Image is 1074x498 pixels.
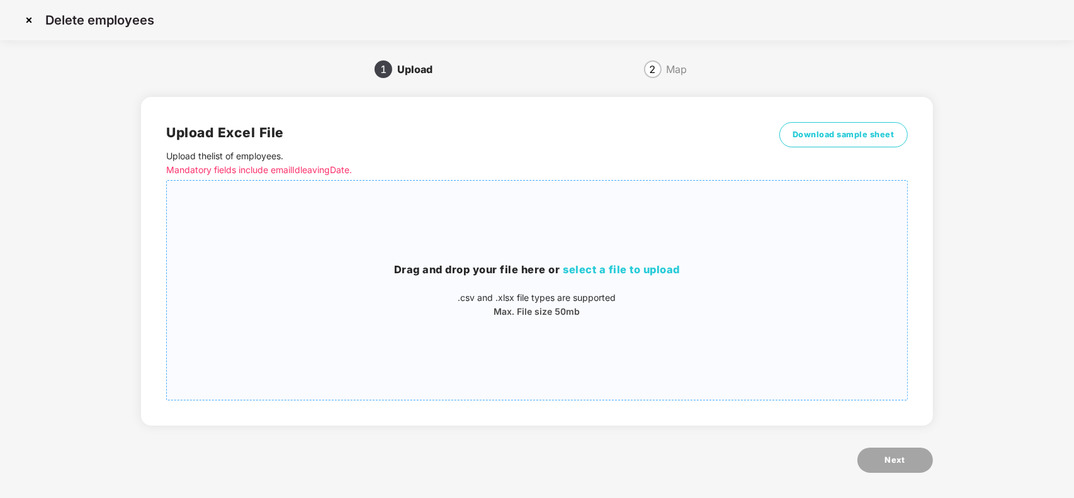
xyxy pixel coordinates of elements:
[167,262,907,278] h3: Drag and drop your file here or
[667,59,687,79] div: Map
[167,181,907,400] span: Drag and drop your file here orselect a file to upload.csv and .xlsx file types are supportedMax....
[380,64,387,74] span: 1
[397,59,443,79] div: Upload
[166,122,753,143] h2: Upload Excel File
[45,13,154,28] p: Delete employees
[650,64,656,74] span: 2
[779,122,908,147] button: Download sample sheet
[19,10,39,30] img: svg+xml;base64,PHN2ZyBpZD0iQ3Jvc3MtMzJ4MzIiIHhtbG5zPSJodHRwOi8vd3d3LnczLm9yZy8yMDAwL3N2ZyIgd2lkdG...
[793,128,895,141] span: Download sample sheet
[563,263,681,276] span: select a file to upload
[167,305,907,319] p: Max. File size 50mb
[166,163,753,177] p: Mandatory fields include emailId leavingDate.
[166,149,753,177] p: Upload the list of employees .
[167,291,907,305] p: .csv and .xlsx file types are supported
